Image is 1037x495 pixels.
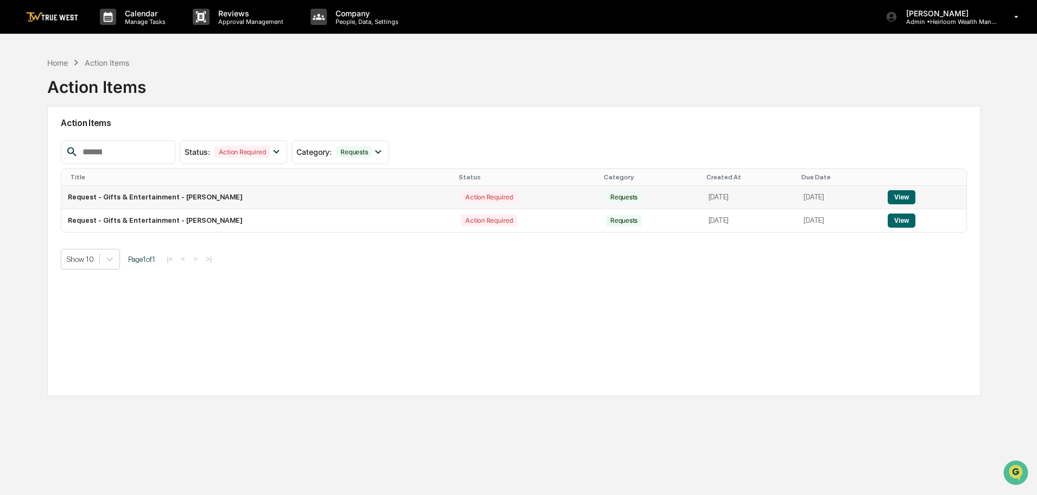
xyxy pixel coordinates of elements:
[327,9,404,18] p: Company
[888,193,915,201] a: View
[108,184,131,192] span: Pylon
[163,254,176,264] button: |<
[185,86,198,99] button: Start new chat
[214,146,270,158] div: Action Required
[461,191,517,203] div: Action Required
[604,173,698,181] div: Category
[26,12,78,22] img: logo
[888,190,915,204] button: View
[190,254,201,264] button: >
[702,209,798,232] td: [DATE]
[7,133,74,152] a: 🖐️Preclearance
[90,137,135,148] span: Attestations
[888,216,915,224] a: View
[116,18,171,26] p: Manage Tasks
[77,184,131,192] a: Powered byPylon
[461,214,517,227] div: Action Required
[61,209,454,232] td: Request - Gifts & Entertainment - [PERSON_NAME]
[801,173,877,181] div: Due Date
[11,138,20,147] div: 🖐️
[116,9,171,18] p: Calendar
[61,118,967,128] h2: Action Items
[210,18,289,26] p: Approval Management
[11,23,198,40] p: How can we help?
[888,214,915,228] button: View
[74,133,139,152] a: 🗄️Attestations
[185,147,210,156] span: Status :
[22,137,70,148] span: Preclearance
[61,186,454,209] td: Request - Gifts & Entertainment - [PERSON_NAME]
[606,214,642,227] div: Requests
[797,186,881,209] td: [DATE]
[22,158,68,168] span: Data Lookup
[70,173,450,181] div: Title
[702,186,798,209] td: [DATE]
[128,255,155,264] span: Page 1 of 1
[706,173,793,181] div: Created At
[606,191,642,203] div: Requests
[37,94,137,103] div: We're available if you need us!
[7,153,73,173] a: 🔎Data Lookup
[47,58,68,67] div: Home
[897,18,998,26] p: Admin • Heirloom Wealth Management
[37,83,178,94] div: Start new chat
[11,83,30,103] img: 1746055101610-c473b297-6a78-478c-a979-82029cc54cd1
[210,9,289,18] p: Reviews
[336,146,372,158] div: Requests
[85,58,129,67] div: Action Items
[459,173,595,181] div: Status
[11,159,20,167] div: 🔎
[897,9,998,18] p: [PERSON_NAME]
[178,254,189,264] button: <
[797,209,881,232] td: [DATE]
[47,68,146,97] div: Action Items
[203,254,215,264] button: >|
[79,138,87,147] div: 🗄️
[296,147,332,156] span: Category :
[327,18,404,26] p: People, Data, Settings
[1002,459,1032,488] iframe: Open customer support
